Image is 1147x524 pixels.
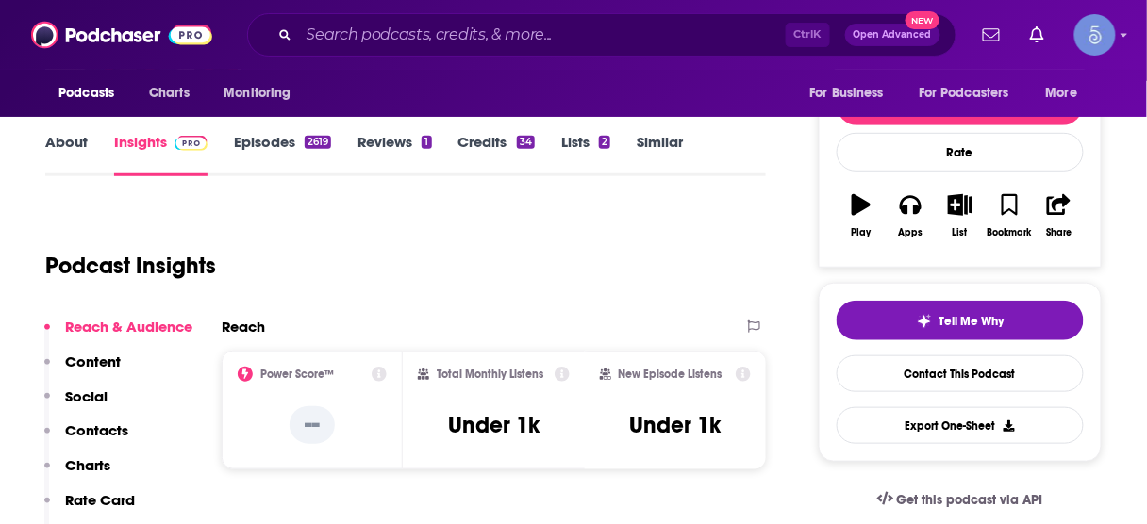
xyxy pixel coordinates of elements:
[65,491,135,509] p: Rate Card
[852,227,872,238] div: Play
[210,75,315,111] button: open menu
[1033,75,1102,111] button: open menu
[1046,227,1072,238] div: Share
[448,411,540,439] h3: Under 1k
[65,318,192,336] p: Reach & Audience
[953,227,968,238] div: List
[786,23,830,47] span: Ctrl K
[224,80,291,106] span: Monitoring
[936,182,985,250] button: List
[1035,182,1084,250] button: Share
[837,407,1084,444] button: Export One-Sheet
[299,20,786,50] input: Search podcasts, credits, & more...
[45,75,139,111] button: open menu
[619,368,723,381] h2: New Episode Listens
[44,421,128,456] button: Contacts
[65,456,110,474] p: Charts
[899,227,923,238] div: Apps
[897,492,1043,508] span: Get this podcast via API
[906,11,939,29] span: New
[985,182,1034,250] button: Bookmark
[44,387,108,422] button: Social
[1074,14,1116,56] button: Show profile menu
[917,314,932,329] img: tell me why sparkle
[175,136,208,151] img: Podchaser Pro
[65,421,128,439] p: Contacts
[1074,14,1116,56] img: User Profile
[517,136,535,149] div: 34
[44,318,192,352] button: Reach & Audience
[1046,80,1078,106] span: More
[854,30,932,40] span: Open Advanced
[837,355,1084,392] a: Contact This Podcast
[845,24,940,46] button: Open AdvancedNew
[837,301,1084,340] button: tell me why sparkleTell Me Why
[65,352,121,370] p: Content
[437,368,543,381] h2: Total Monthly Listens
[45,252,216,280] h1: Podcast Insights
[988,227,1032,238] div: Bookmark
[357,133,431,176] a: Reviews1
[31,17,212,53] img: Podchaser - Follow, Share and Rate Podcasts
[637,133,683,176] a: Similar
[796,75,907,111] button: open menu
[137,75,201,111] a: Charts
[939,314,1005,329] span: Tell Me Why
[247,13,956,57] div: Search podcasts, credits, & more...
[149,80,190,106] span: Charts
[422,136,431,149] div: 1
[906,75,1037,111] button: open menu
[45,133,88,176] a: About
[975,19,1007,51] a: Show notifications dropdown
[65,387,108,405] p: Social
[862,477,1058,523] a: Get this podcast via API
[114,133,208,176] a: InsightsPodchaser Pro
[919,80,1009,106] span: For Podcasters
[234,133,331,176] a: Episodes2619
[599,136,610,149] div: 2
[809,80,884,106] span: For Business
[837,182,886,250] button: Play
[1074,14,1116,56] span: Logged in as Spiral5-G1
[58,80,114,106] span: Podcasts
[561,133,610,176] a: Lists2
[837,133,1084,172] div: Rate
[305,136,331,149] div: 2619
[629,411,721,439] h3: Under 1k
[1022,19,1052,51] a: Show notifications dropdown
[222,318,265,336] h2: Reach
[260,368,334,381] h2: Power Score™
[886,182,935,250] button: Apps
[44,352,121,387] button: Content
[458,133,535,176] a: Credits34
[44,456,110,491] button: Charts
[290,406,335,444] p: --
